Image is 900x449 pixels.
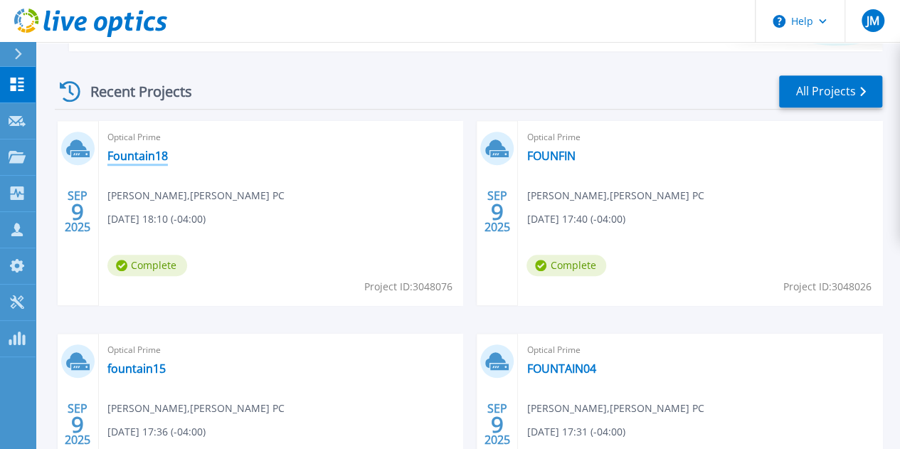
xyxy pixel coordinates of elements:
span: Project ID: 3048026 [783,279,872,295]
span: Complete [526,255,606,276]
a: FOUNTAIN04 [526,361,595,376]
a: Fountain18 [107,149,168,163]
a: fountain15 [107,361,166,376]
span: 9 [491,418,504,430]
div: SEP 2025 [64,186,91,238]
div: Recent Projects [55,74,211,109]
span: [DATE] 17:31 (-04:00) [526,424,625,440]
span: [PERSON_NAME] , [PERSON_NAME] PC [526,188,704,204]
span: [PERSON_NAME] , [PERSON_NAME] PC [526,401,704,416]
a: FOUNFIN [526,149,575,163]
span: JM [866,15,879,26]
span: [DATE] 18:10 (-04:00) [107,211,206,227]
span: [PERSON_NAME] , [PERSON_NAME] PC [107,188,285,204]
span: Project ID: 3048076 [364,279,452,295]
span: [PERSON_NAME] , [PERSON_NAME] PC [107,401,285,416]
span: Complete [107,255,187,276]
a: All Projects [779,75,882,107]
span: 9 [71,206,84,218]
span: [DATE] 17:40 (-04:00) [526,211,625,227]
span: Optical Prime [107,130,455,145]
span: 9 [491,206,504,218]
span: Optical Prime [107,342,455,358]
span: 9 [71,418,84,430]
span: Optical Prime [526,130,874,145]
div: SEP 2025 [484,186,511,238]
span: Optical Prime [526,342,874,358]
span: [DATE] 17:36 (-04:00) [107,424,206,440]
